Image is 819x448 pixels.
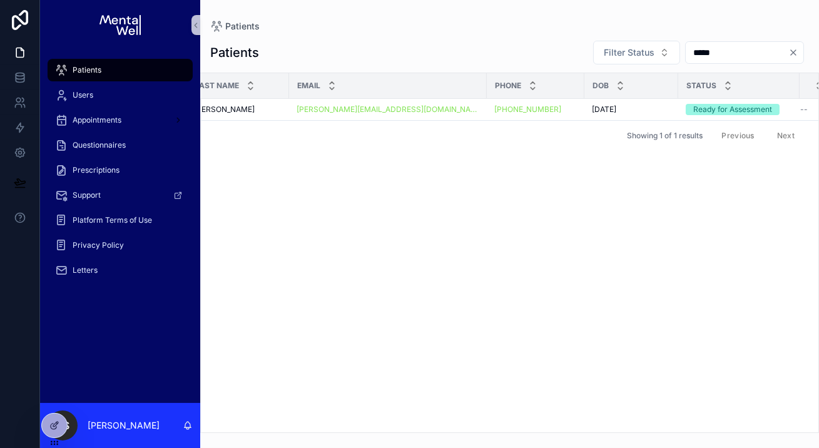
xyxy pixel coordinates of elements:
a: [PERSON_NAME][EMAIL_ADDRESS][DOMAIN_NAME] [297,104,479,115]
a: Support [48,184,193,206]
a: Patients [210,20,260,33]
span: Status [686,81,716,91]
div: Ready for Assessment [693,104,772,115]
a: Privacy Policy [48,234,193,257]
a: Appointments [48,109,193,131]
span: [PERSON_NAME] [194,104,255,115]
span: Showing 1 of 1 results [627,131,703,141]
span: Last Name [195,81,239,91]
span: [DATE] [592,104,616,115]
span: Questionnaires [73,140,126,150]
span: Users [73,90,93,100]
button: Clear [788,48,803,58]
a: [PHONE_NUMBER] [494,104,577,115]
span: DOB [593,81,609,91]
span: -- [800,104,808,115]
span: Letters [73,265,98,275]
a: Letters [48,259,193,282]
a: Users [48,84,193,106]
span: Prescriptions [73,165,120,175]
span: Phone [495,81,521,91]
div: scrollable content [40,50,200,298]
a: [PERSON_NAME] [194,104,282,115]
a: [DATE] [592,104,671,115]
p: [PERSON_NAME] [88,419,160,432]
a: Questionnaires [48,134,193,156]
span: Email [297,81,320,91]
span: Platform Terms of Use [73,215,152,225]
span: Filter Status [604,46,654,59]
span: Privacy Policy [73,240,124,250]
span: Patients [73,65,101,75]
a: Patients [48,59,193,81]
span: Patients [225,20,260,33]
h1: Patients [210,44,259,61]
img: App logo [99,15,140,35]
span: Appointments [73,115,121,125]
a: Platform Terms of Use [48,209,193,232]
a: Ready for Assessment [686,104,792,115]
a: Prescriptions [48,159,193,181]
button: Select Button [593,41,680,64]
a: [PHONE_NUMBER] [494,104,561,115]
span: Support [73,190,101,200]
